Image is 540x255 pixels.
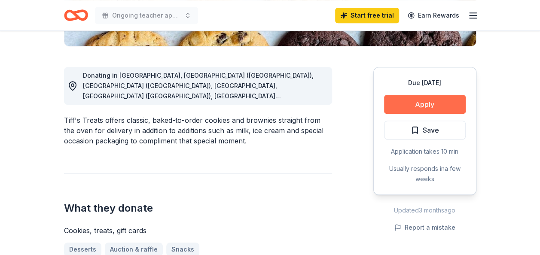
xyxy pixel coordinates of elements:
[384,95,466,114] button: Apply
[384,121,466,140] button: Save
[403,8,464,23] a: Earn Rewards
[64,225,332,236] div: Cookies, treats, gift cards
[95,7,198,24] button: Ongoing teacher appreciation
[384,78,466,88] div: Due [DATE]
[384,164,466,184] div: Usually responds in a few weeks
[335,8,399,23] a: Start free trial
[64,115,332,146] div: Tiff's Treats offers classic, baked-to-order cookies and brownies straight from the oven for deli...
[384,146,466,157] div: Application takes 10 min
[64,5,88,25] a: Home
[112,10,181,21] span: Ongoing teacher appreciation
[423,124,439,136] span: Save
[394,222,455,233] button: Report a mistake
[373,205,476,216] div: Updated 3 months ago
[83,72,315,141] span: Donating in [GEOGRAPHIC_DATA], [GEOGRAPHIC_DATA] ([GEOGRAPHIC_DATA]), [GEOGRAPHIC_DATA] ([GEOGRAP...
[64,201,332,215] h2: What they donate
